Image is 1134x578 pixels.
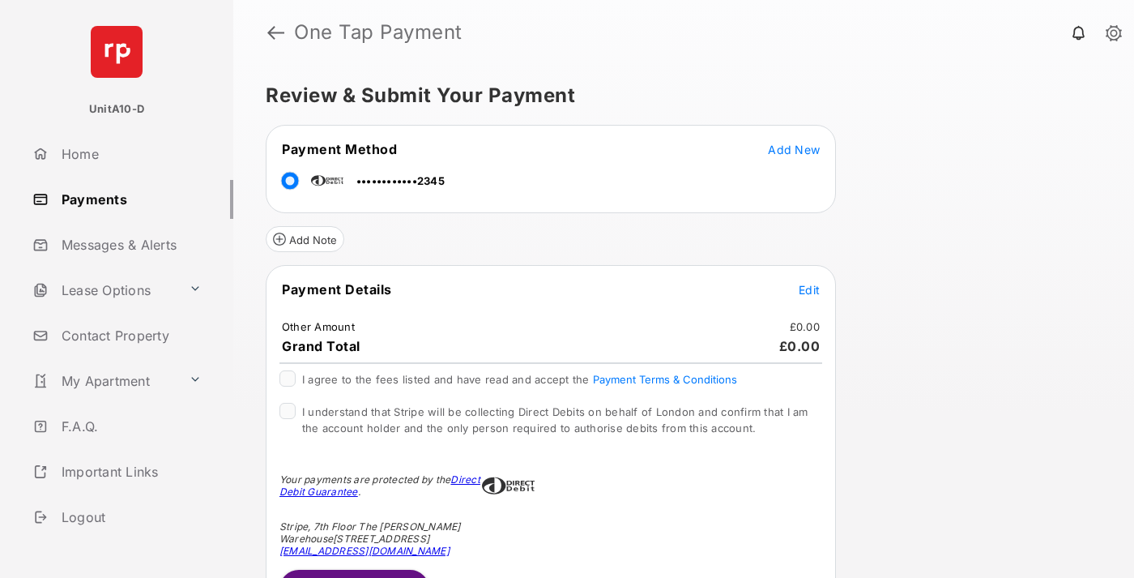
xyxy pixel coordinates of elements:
[26,180,233,219] a: Payments
[294,23,463,42] strong: One Tap Payment
[279,473,482,498] div: Your payments are protected by the .
[26,498,233,537] a: Logout
[26,452,208,491] a: Important Links
[356,174,445,187] span: ••••••••••••2345
[26,271,182,310] a: Lease Options
[266,226,344,252] button: Add Note
[279,473,480,498] a: Direct Debit Guarantee
[768,141,820,157] button: Add New
[91,26,143,78] img: svg+xml;base64,PHN2ZyB4bWxucz0iaHR0cDovL3d3dy53My5vcmcvMjAwMC9zdmciIHdpZHRoPSI2NCIgaGVpZ2h0PSI2NC...
[281,319,356,334] td: Other Amount
[282,141,397,157] span: Payment Method
[279,545,450,557] a: [EMAIL_ADDRESS][DOMAIN_NAME]
[799,281,820,298] button: Edit
[26,225,233,264] a: Messages & Alerts
[26,135,233,173] a: Home
[779,338,821,354] span: £0.00
[282,338,360,354] span: Grand Total
[26,316,233,355] a: Contact Property
[302,405,808,435] span: I understand that Stripe will be collecting Direct Debits on behalf of London and confirm that I ...
[266,86,1089,105] h5: Review & Submit Your Payment
[26,407,233,446] a: F.A.Q.
[302,373,737,386] span: I agree to the fees listed and have read and accept the
[789,319,821,334] td: £0.00
[282,281,392,298] span: Payment Details
[279,520,482,557] div: Stripe, 7th Floor The [PERSON_NAME] Warehouse [STREET_ADDRESS]
[768,143,820,156] span: Add New
[89,101,144,118] p: UnitA10-D
[593,373,737,386] button: I agree to the fees listed and have read and accept the
[26,362,182,400] a: My Apartment
[799,283,820,297] span: Edit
